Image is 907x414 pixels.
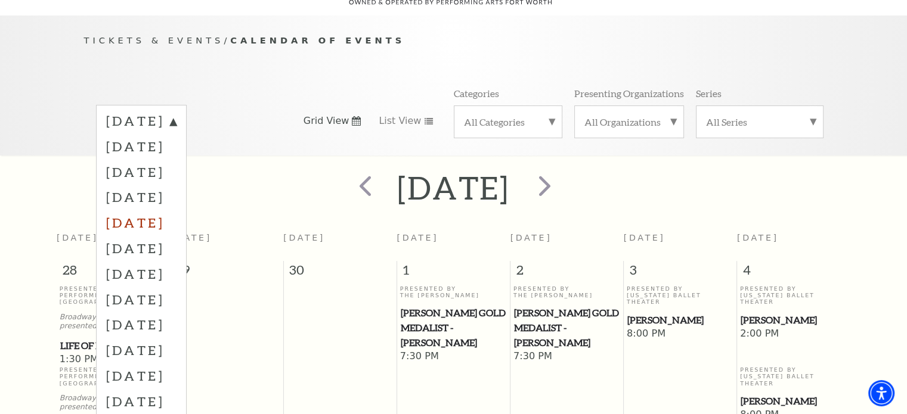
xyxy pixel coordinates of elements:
button: prev [342,167,386,209]
div: Accessibility Menu [868,380,894,406]
p: Presented By [US_STATE] Ballet Theater [740,366,847,387]
label: [DATE] [106,337,177,363]
p: Presented By Performing Arts [GEOGRAPHIC_DATA] [60,285,167,306]
span: [DATE] [397,233,438,242]
label: All Organizations [584,116,674,128]
span: 1 [397,261,510,285]
span: Calendar of Events [230,35,405,45]
label: [DATE] [106,133,177,159]
label: [DATE] [106,184,177,210]
p: Presenting Organizations [574,87,684,99]
span: 2:00 PM [740,328,847,341]
span: [DATE] [624,233,665,242]
p: Categories [454,87,499,99]
span: 28 [57,261,170,285]
p: Broadway at the Bass Series presented by PNC Bank [60,313,167,331]
span: [DATE] [170,233,212,242]
span: [PERSON_NAME] [741,394,847,409]
span: [DATE] [737,233,779,242]
p: Series [696,87,722,99]
button: next [521,167,565,209]
span: [PERSON_NAME] Gold Medalist - [PERSON_NAME] [514,306,620,350]
span: 29 [171,261,283,285]
p: Broadway at the Bass Series presented by PNC Bank [60,394,167,412]
span: Grid View [304,114,349,127]
a: Cliburn Gold Medalist - Aristo Sham [400,306,507,350]
span: 8:00 PM [627,328,734,341]
label: All Categories [464,116,552,128]
span: 3 [624,261,736,285]
label: [DATE] [106,261,177,287]
p: Presented By [US_STATE] Ballet Theater [740,285,847,306]
span: 2 [510,261,623,285]
label: [DATE] [106,312,177,337]
span: [DATE] [57,233,98,242]
label: [DATE] [106,159,177,185]
span: Tickets & Events [84,35,224,45]
span: Life of Pi [60,338,166,353]
span: List View [379,114,421,127]
label: All Series [706,116,813,128]
span: [PERSON_NAME] [627,313,733,328]
span: [DATE] [283,233,325,242]
span: 1:30 PM [60,353,167,366]
p: Presented By [US_STATE] Ballet Theater [627,285,734,306]
span: 30 [284,261,397,285]
span: [PERSON_NAME] [741,313,847,328]
label: [DATE] [106,287,177,312]
h2: [DATE] [397,169,510,207]
a: Peter Pan [740,313,847,328]
span: [DATE] [510,233,552,242]
label: [DATE] [106,235,177,261]
span: 7:30 PM [513,350,621,363]
span: 4 [737,261,850,285]
p: Presented By Performing Arts [GEOGRAPHIC_DATA] [60,366,167,387]
a: Peter Pan [627,313,734,328]
label: [DATE] [106,388,177,414]
p: / [84,33,824,48]
label: [DATE] [106,112,177,133]
span: 7:30 PM [400,350,507,363]
label: [DATE] [106,363,177,388]
a: Life of Pi [60,338,167,353]
a: Cliburn Gold Medalist - Aristo Sham [513,306,621,350]
p: Presented By The [PERSON_NAME] [400,285,507,299]
a: Peter Pan [740,394,847,409]
label: [DATE] [106,210,177,235]
span: [PERSON_NAME] Gold Medalist - [PERSON_NAME] [401,306,507,350]
p: Presented By The [PERSON_NAME] [513,285,621,299]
